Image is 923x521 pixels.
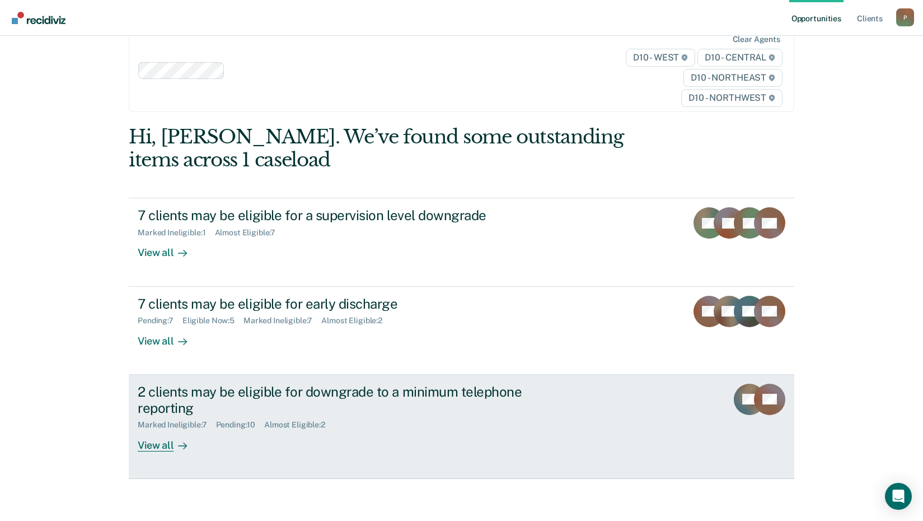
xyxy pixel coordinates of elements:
[683,69,782,87] span: D10 - NORTHEAST
[138,430,200,452] div: View all
[264,420,334,430] div: Almost Eligible : 2
[182,316,243,325] div: Eligible Now : 5
[138,316,182,325] div: Pending : 7
[138,238,200,259] div: View all
[138,384,531,416] div: 2 clients may be eligible for downgrade to a minimum telephone reporting
[733,35,780,44] div: Clear agents
[626,49,695,67] span: D10 - WEST
[12,12,65,24] img: Recidiviz
[321,316,391,325] div: Almost Eligible : 2
[138,207,531,224] div: 7 clients may be eligible for a supervision level downgrade
[138,420,215,430] div: Marked Ineligible : 7
[243,316,321,325] div: Marked Ineligible : 7
[138,296,531,312] div: 7 clients may be eligible for early discharge
[697,49,783,67] span: D10 - CENTRAL
[681,89,782,107] span: D10 - NORTHWEST
[896,8,914,26] button: Profile dropdown button
[138,325,200,347] div: View all
[129,125,661,171] div: Hi, [PERSON_NAME]. We’ve found some outstanding items across 1 caseload
[885,483,912,510] div: Open Intercom Messenger
[129,287,794,375] a: 7 clients may be eligible for early dischargePending:7Eligible Now:5Marked Ineligible:7Almost Eli...
[129,375,794,479] a: 2 clients may be eligible for downgrade to a minimum telephone reportingMarked Ineligible:7Pendin...
[129,198,794,286] a: 7 clients may be eligible for a supervision level downgradeMarked Ineligible:1Almost Eligible:7Vi...
[138,228,214,238] div: Marked Ineligible : 1
[216,420,265,430] div: Pending : 10
[215,228,285,238] div: Almost Eligible : 7
[896,8,914,26] div: P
